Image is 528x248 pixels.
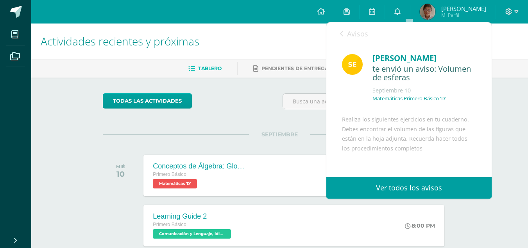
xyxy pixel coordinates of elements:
span: SEPTIEMBRE [249,131,310,138]
span: Avisos [347,29,368,38]
div: Conceptos de Álgebra: Glosario [153,162,247,170]
img: 64dcc7b25693806399db2fba3b98ee94.png [420,4,435,20]
div: Septiembre 10 [372,87,476,94]
span: Tablero [198,65,222,71]
div: MIÉ [116,164,125,169]
span: Mi Perfil [441,12,486,18]
span: Actividades recientes y próximas [41,34,199,49]
p: Matemáticas Primero Básico 'D' [372,95,446,102]
a: Tablero [188,62,222,75]
div: 8:00 PM [405,222,435,229]
a: Pendientes de entrega [253,62,328,75]
div: [PERSON_NAME] [372,52,476,64]
a: todas las Actividades [103,93,192,109]
input: Busca una actividad próxima aquí... [283,94,456,109]
span: Pendientes de entrega [261,65,328,71]
span: Comunicación y Lenguaje, Idioma Extranjero Inglés 'D' [153,229,231,239]
a: Ver todos los avisos [326,177,492,199]
div: te envió un aviso: Volumen de esferas [372,64,476,83]
div: Realiza los siguientes ejercicios en tu cuaderno. Debes encontrar el volumen de las figuras que e... [342,115,476,235]
span: [PERSON_NAME] [441,5,486,13]
span: Matemáticas 'D' [153,179,197,188]
span: Primero Básico [153,172,186,177]
div: 10 [116,169,125,179]
div: Learning Guide 2 [153,212,233,221]
span: Primero Básico [153,222,186,227]
img: 03c2987289e60ca238394da5f82a525a.png [342,54,363,75]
